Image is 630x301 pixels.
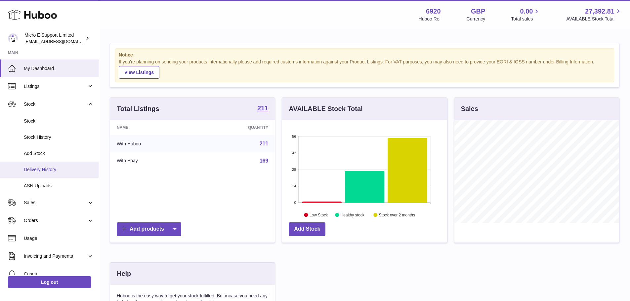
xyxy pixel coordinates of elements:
[419,16,441,22] div: Huboo Ref
[566,7,622,22] a: 27,392.81 AVAILABLE Stock Total
[24,253,87,259] span: Invoicing and Payments
[511,16,540,22] span: Total sales
[461,104,478,113] h3: Sales
[292,134,296,138] text: 56
[292,168,296,171] text: 28
[24,134,94,140] span: Stock History
[24,32,84,45] div: Micro E Support Limited
[520,7,533,16] span: 0.00
[260,141,269,146] a: 211
[471,7,485,16] strong: GBP
[119,59,610,79] div: If you're planning on sending your products internationally please add required customs informati...
[24,118,94,124] span: Stock
[379,212,415,217] text: Stock over 2 months
[257,105,268,113] a: 211
[467,16,485,22] div: Currency
[310,212,328,217] text: Low Stock
[8,33,18,43] img: internalAdmin-6920@internal.huboo.com
[289,104,362,113] h3: AVAILABLE Stock Total
[585,7,614,16] span: 27,392.81
[119,52,610,58] strong: Notice
[260,158,269,164] a: 169
[24,39,97,44] span: [EMAIL_ADDRESS][DOMAIN_NAME]
[110,152,197,169] td: With Ebay
[119,66,159,79] a: View Listings
[294,201,296,205] text: 0
[257,105,268,111] strong: 211
[24,217,87,224] span: Orders
[24,235,94,242] span: Usage
[197,120,275,135] th: Quantity
[24,271,94,277] span: Cases
[24,183,94,189] span: ASN Uploads
[24,150,94,157] span: Add Stock
[292,151,296,155] text: 42
[566,16,622,22] span: AVAILABLE Stock Total
[110,135,197,152] td: With Huboo
[292,184,296,188] text: 14
[24,167,94,173] span: Delivery History
[426,7,441,16] strong: 6920
[289,222,325,236] a: Add Stock
[24,65,94,72] span: My Dashboard
[24,101,87,107] span: Stock
[117,269,131,278] h3: Help
[511,7,540,22] a: 0.00 Total sales
[110,120,197,135] th: Name
[24,200,87,206] span: Sales
[341,212,365,217] text: Healthy stock
[8,276,91,288] a: Log out
[24,83,87,90] span: Listings
[117,104,159,113] h3: Total Listings
[117,222,181,236] a: Add products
